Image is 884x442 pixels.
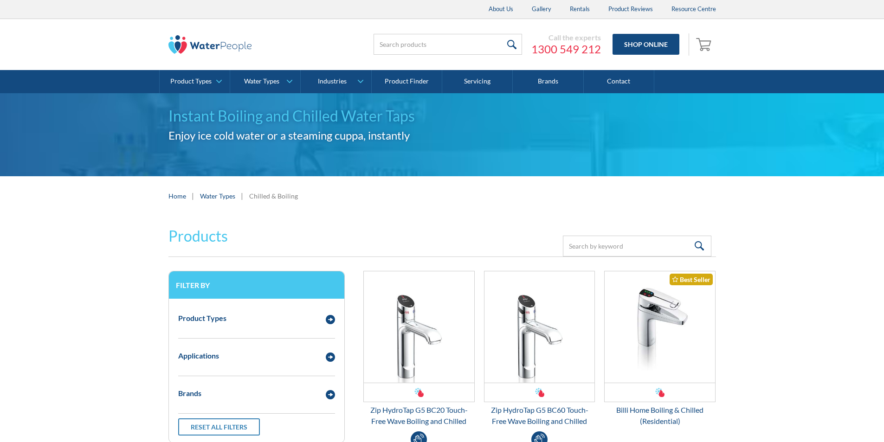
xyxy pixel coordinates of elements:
div: | [240,190,245,201]
img: Zip HydroTap G5 BC20 Touch-Free Wave Boiling and Chilled [364,271,474,383]
a: Brands [513,70,583,93]
h2: Enjoy ice cold water or a steaming cuppa, instantly [168,127,716,144]
a: Product Finder [372,70,442,93]
div: Applications [178,350,219,361]
a: Servicing [442,70,513,93]
div: Billi Home Boiling & Chilled (Residential) [604,404,716,427]
div: Call the experts [531,33,601,42]
img: Zip HydroTap G5 BC60 Touch-Free Wave Boiling and Chilled [484,271,595,383]
a: 1300 549 212 [531,42,601,56]
div: Product Types [178,313,226,324]
img: The Water People [168,35,252,54]
div: Product Types [170,77,212,85]
div: Industries [318,77,347,85]
a: Billi Home Boiling & Chilled (Residential)Best SellerBilli Home Boiling & Chilled (Residential) [604,271,716,427]
a: Zip HydroTap G5 BC60 Touch-Free Wave Boiling and ChilledZip HydroTap G5 BC60 Touch-Free Wave Boil... [484,271,595,427]
img: Billi Home Boiling & Chilled (Residential) [605,271,715,383]
a: Shop Online [613,34,679,55]
a: Water Types [200,191,235,201]
h3: Filter by [176,281,337,289]
a: Industries [301,70,371,93]
a: Open empty cart [694,33,716,56]
input: Search products [374,34,522,55]
iframe: podium webchat widget bubble [791,396,884,442]
a: Reset all filters [178,418,260,436]
a: Contact [584,70,654,93]
img: shopping cart [696,37,714,51]
div: Best Seller [670,274,713,285]
a: Home [168,191,186,201]
div: Water Types [244,77,279,85]
div: | [191,190,195,201]
div: Zip HydroTap G5 BC20 Touch-Free Wave Boiling and Chilled [363,404,475,427]
a: Product Types [160,70,230,93]
div: Brands [178,388,201,399]
h2: Products [168,225,228,247]
h1: Instant Boiling and Chilled Water Taps [168,105,716,127]
div: Chilled & Boiling [249,191,298,201]
div: Zip HydroTap G5 BC60 Touch-Free Wave Boiling and Chilled [484,404,595,427]
input: Search by keyword [563,236,711,256]
a: Zip HydroTap G5 BC20 Touch-Free Wave Boiling and ChilledZip HydroTap G5 BC20 Touch-Free Wave Boil... [363,271,475,427]
a: Water Types [230,70,300,93]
